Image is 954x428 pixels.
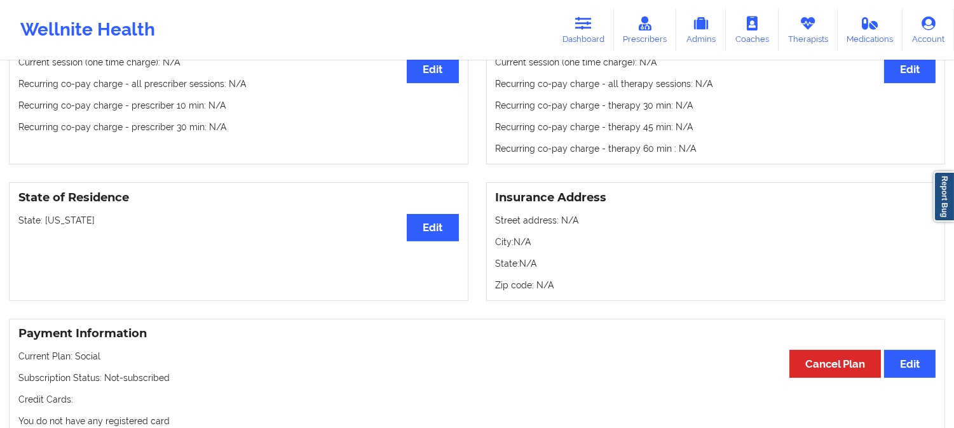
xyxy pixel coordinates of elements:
p: Recurring co-pay charge - therapy 60 min : N/A [496,142,936,155]
p: Recurring co-pay charge - therapy 30 min : N/A [496,99,936,112]
a: Prescribers [614,9,677,51]
p: State: [US_STATE] [18,214,459,227]
p: Credit Cards: [18,393,936,406]
a: Dashboard [553,9,614,51]
p: Current Plan: Social [18,350,936,363]
p: Recurring co-pay charge - all therapy sessions : N/A [496,77,936,90]
p: Street address: N/A [496,214,936,227]
p: Subscription Status: Not-subscribed [18,371,936,384]
p: Current session (one time charge): N/A [496,56,936,69]
p: You do not have any registered card [18,415,936,427]
h3: State of Residence [18,191,459,205]
button: Edit [884,350,936,377]
a: Account [903,9,954,51]
button: Edit [884,56,936,83]
h3: Insurance Address [496,191,936,205]
p: Recurring co-pay charge - all prescriber sessions : N/A [18,77,459,90]
a: Report Bug [934,171,954,222]
a: Therapists [779,9,838,51]
button: Edit [407,56,458,83]
p: State: N/A [496,257,936,270]
p: Recurring co-pay charge - prescriber 10 min : N/A [18,99,459,112]
button: Edit [407,214,458,241]
p: Recurring co-pay charge - therapy 45 min : N/A [496,121,936,133]
a: Admins [676,9,726,51]
p: Current session (one time charge): N/A [18,56,459,69]
p: Zip code: N/A [496,279,936,291]
p: City: N/A [496,236,936,248]
button: Cancel Plan [789,350,881,377]
h3: Payment Information [18,326,936,341]
a: Coaches [726,9,779,51]
a: Medications [838,9,903,51]
p: Recurring co-pay charge - prescriber 30 min : N/A [18,121,459,133]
